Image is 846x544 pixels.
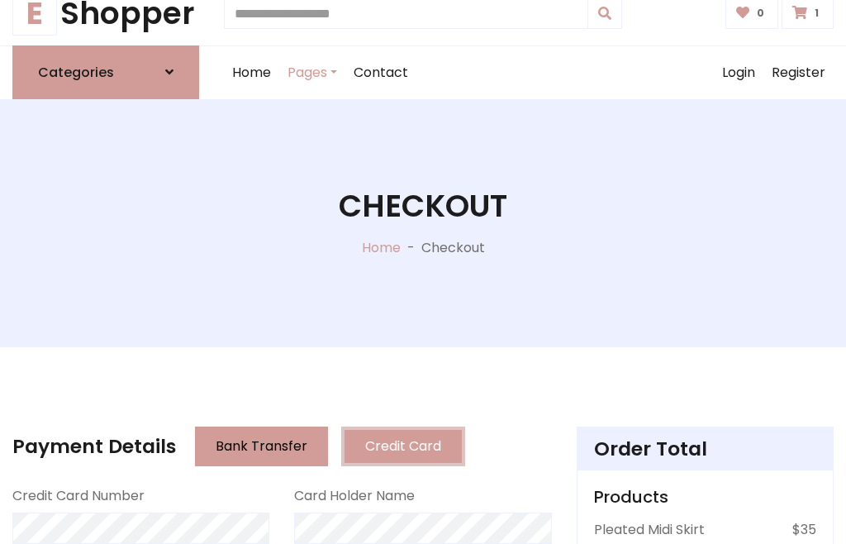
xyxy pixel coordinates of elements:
[345,46,416,99] a: Contact
[294,486,415,506] label: Card Holder Name
[714,46,763,99] a: Login
[339,188,507,225] h1: Checkout
[12,486,145,506] label: Credit Card Number
[763,46,834,99] a: Register
[810,6,823,21] span: 1
[12,435,176,458] h4: Payment Details
[38,64,114,80] h6: Categories
[341,427,465,466] button: Credit Card
[594,437,816,460] h4: Order Total
[753,6,768,21] span: 0
[279,46,345,99] a: Pages
[224,46,279,99] a: Home
[12,45,199,99] a: Categories
[362,238,401,257] a: Home
[401,238,421,258] p: -
[421,238,485,258] p: Checkout
[594,487,816,507] h5: Products
[195,427,328,466] button: Bank Transfer
[792,520,816,540] p: $35
[594,520,705,540] p: Pleated Midi Skirt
